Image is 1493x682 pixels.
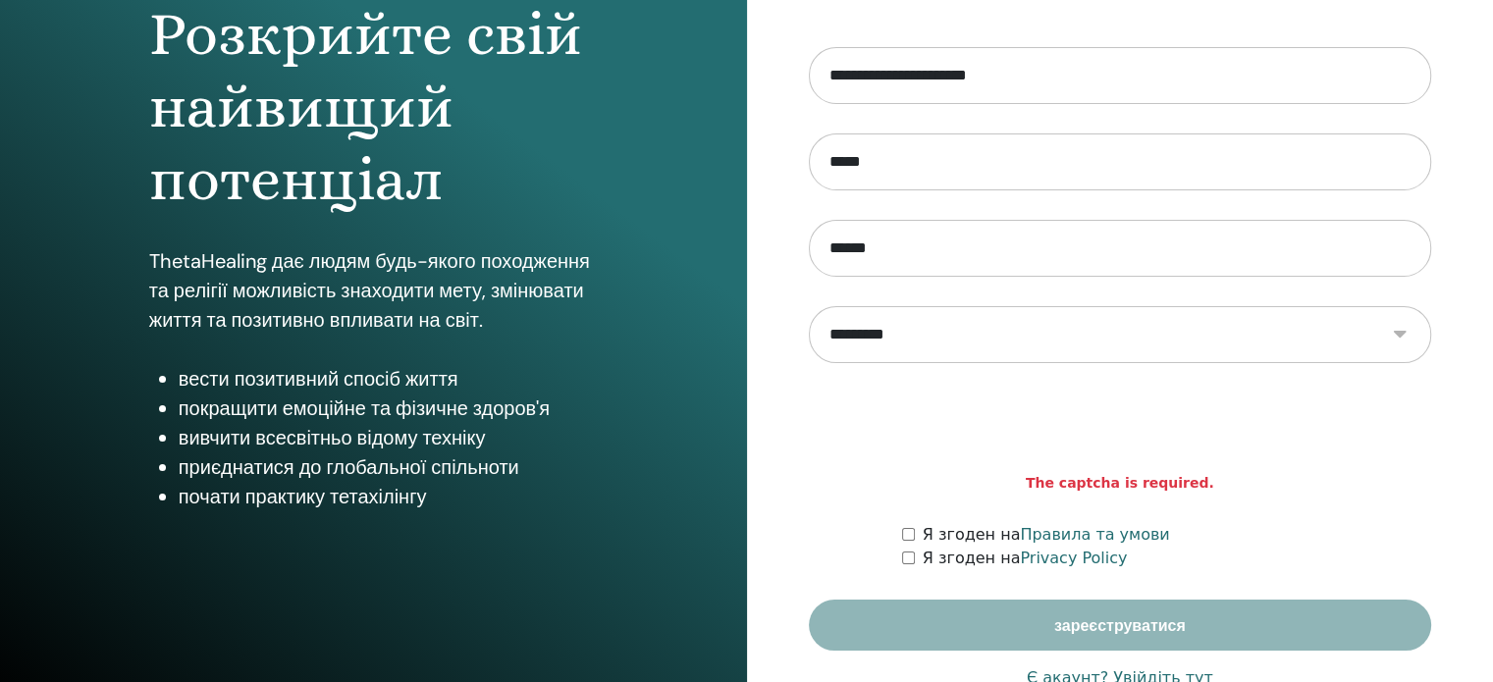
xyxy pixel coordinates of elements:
[1026,473,1214,494] strong: The captcha is required.
[1020,549,1127,567] a: Privacy Policy
[149,246,598,335] p: ThetaHealing дає людям будь-якого походження та релігії можливість знаходити мету, змінювати житт...
[971,393,1269,469] iframe: reCAPTCHA
[179,423,598,452] li: вивчити всесвітньо відому техніку
[179,364,598,393] li: вести позитивний спосіб життя
[923,523,1170,547] label: Я згоден на
[1020,525,1169,544] a: Правила та умови
[179,452,598,482] li: приєднатися до глобальної спільноти
[923,547,1128,570] label: Я згоден на
[179,393,598,423] li: покращити емоційне та фізичне здоров'я
[179,482,598,511] li: почати практику тетахілінгу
